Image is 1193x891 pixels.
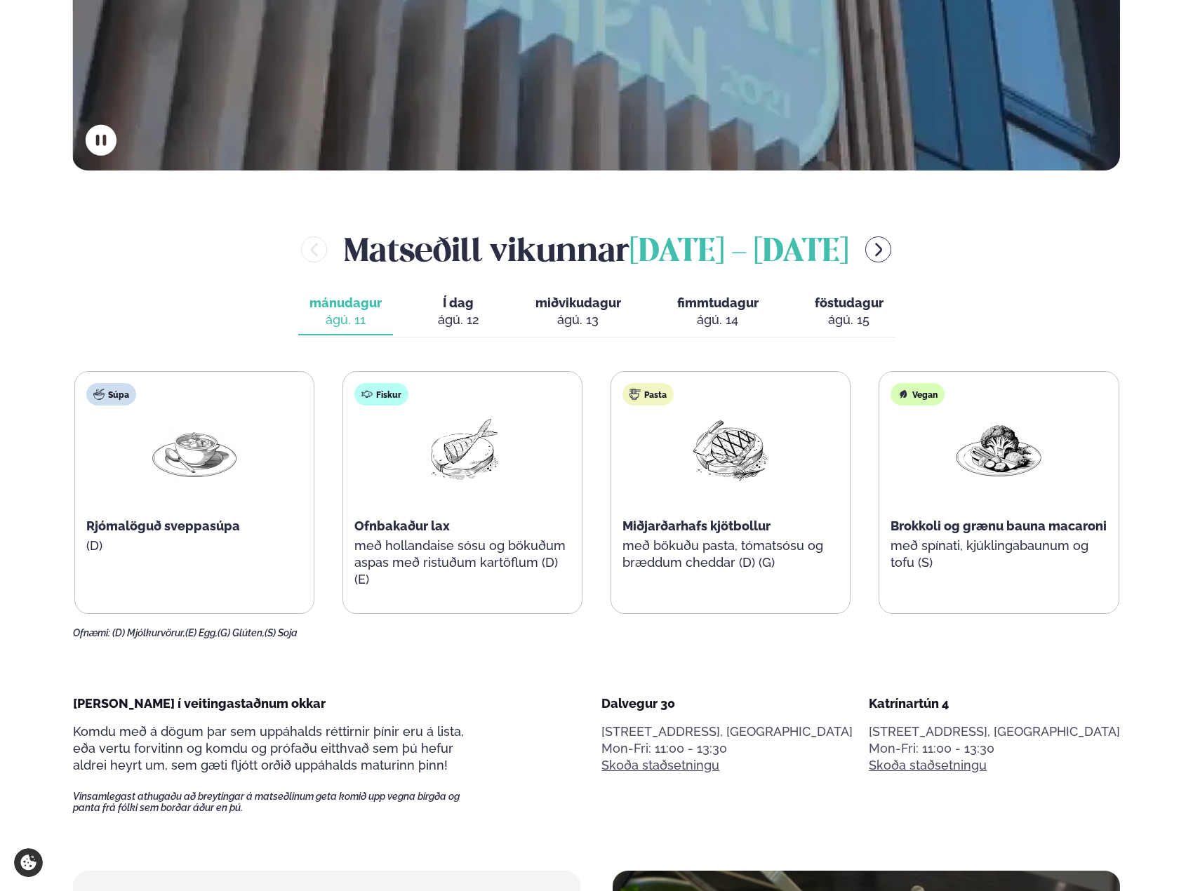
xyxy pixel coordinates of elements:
div: Mon-Fri: 11:00 - 13:30 [601,740,853,757]
div: Katrínartún 4 [869,695,1120,712]
p: með hollandaise sósu og bökuðum aspas með ristuðum kartöflum (D) (E) [354,537,571,588]
span: Vinsamlegast athugaðu að breytingar á matseðlinum geta komið upp vegna birgða og panta frá fólki ... [73,791,484,813]
span: mánudagur [309,295,382,310]
span: Brokkoli og grænu bauna macaroni [891,518,1107,533]
p: [STREET_ADDRESS], [GEOGRAPHIC_DATA] [601,723,853,740]
span: [PERSON_NAME] í veitingastaðnum okkar [73,696,326,711]
button: miðvikudagur ágú. 13 [524,289,632,335]
a: Skoða staðsetningu [601,757,719,774]
div: Vegan [891,383,945,406]
p: með spínati, kjúklingabaunum og tofu (S) [891,537,1107,571]
div: ágú. 13 [535,311,621,328]
img: Fish.png [418,417,507,482]
a: Skoða staðsetningu [869,757,987,774]
span: föstudagur [815,295,884,310]
span: fimmtudagur [677,295,759,310]
div: Dalvegur 30 [601,695,853,712]
button: föstudagur ágú. 15 [804,289,895,335]
button: Í dag ágú. 12 [427,289,491,335]
span: Komdu með á dögum þar sem uppáhalds réttirnir þínir eru á lista, eða vertu forvitinn og komdu og ... [73,724,464,772]
button: mánudagur ágú. 11 [298,289,393,335]
p: [STREET_ADDRESS], [GEOGRAPHIC_DATA] [869,723,1120,740]
div: Súpa [86,383,136,406]
span: (D) Mjólkurvörur, [112,627,185,638]
button: fimmtudagur ágú. 14 [666,289,770,335]
span: miðvikudagur [535,295,621,310]
span: Miðjarðarhafs kjötbollur [622,518,771,533]
span: Ofnbakaður lax [354,518,450,533]
img: Soup.png [149,417,239,482]
button: menu-btn-left [301,236,327,262]
span: Í dag [438,295,479,311]
img: Beef-Meat.png [686,417,775,482]
span: Rjómalöguð sveppasúpa [86,518,240,533]
button: menu-btn-right [865,236,891,262]
div: ágú. 12 [438,311,479,328]
div: ágú. 15 [815,311,884,328]
span: (E) Egg, [185,627,218,638]
p: (D) [86,537,302,554]
span: (S) Soja [265,627,298,638]
div: Mon-Fri: 11:00 - 13:30 [869,740,1120,757]
div: ágú. 11 [309,311,382,328]
span: [DATE] - [DATE] [629,237,848,268]
img: Vegan.png [954,417,1044,482]
img: pasta.svg [629,389,641,400]
h2: Matseðill vikunnar [344,227,848,272]
div: Pasta [622,383,674,406]
img: soup.svg [93,389,105,400]
div: Fiskur [354,383,408,406]
div: ágú. 14 [677,311,759,328]
a: Cookie settings [14,848,43,877]
img: Vegan.svg [898,389,909,400]
span: Ofnæmi: [73,627,110,638]
p: með bökuðu pasta, tómatsósu og bræddum cheddar (D) (G) [622,537,839,571]
img: fish.svg [361,389,373,400]
span: (G) Glúten, [218,627,265,638]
